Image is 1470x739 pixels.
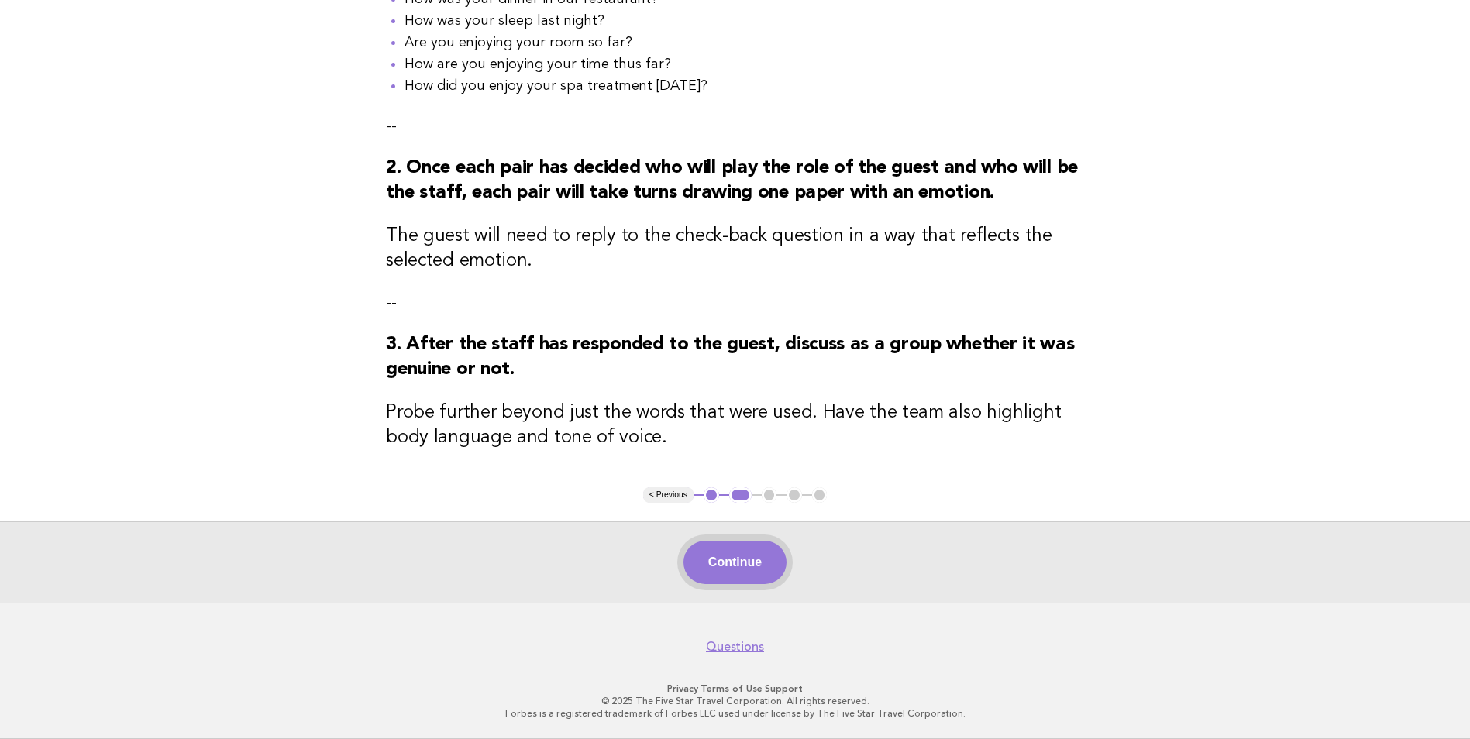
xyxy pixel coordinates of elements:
a: Privacy [667,683,698,694]
li: Are you enjoying your room so far? [405,32,1084,53]
h3: The guest will need to reply to the check-back question in a way that reflects the selected emotion. [386,224,1084,273]
li: How are you enjoying your time thus far? [405,53,1084,75]
p: -- [386,292,1084,314]
button: 2 [729,487,752,503]
strong: 3. After the staff has responded to the guest, discuss as a group whether it was genuine or not. [386,335,1074,379]
button: < Previous [643,487,694,503]
p: -- [386,115,1084,137]
p: © 2025 The Five Star Travel Corporation. All rights reserved. [261,695,1210,707]
a: Support [765,683,803,694]
button: Continue [683,541,787,584]
h3: Probe further beyond just the words that were used. Have the team also highlight body language an... [386,400,1084,450]
li: How was your sleep last night? [405,10,1084,32]
button: 1 [704,487,719,503]
a: Terms of Use [701,683,763,694]
p: Forbes is a registered trademark of Forbes LLC used under license by The Five Star Travel Corpora... [261,707,1210,720]
li: How did you enjoy your spa treatment [DATE]? [405,75,1084,97]
strong: 2. Once each pair has decided who will play the role of the guest and who will be the staff, each... [386,159,1078,202]
a: Questions [706,639,764,655]
p: · · [261,682,1210,695]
